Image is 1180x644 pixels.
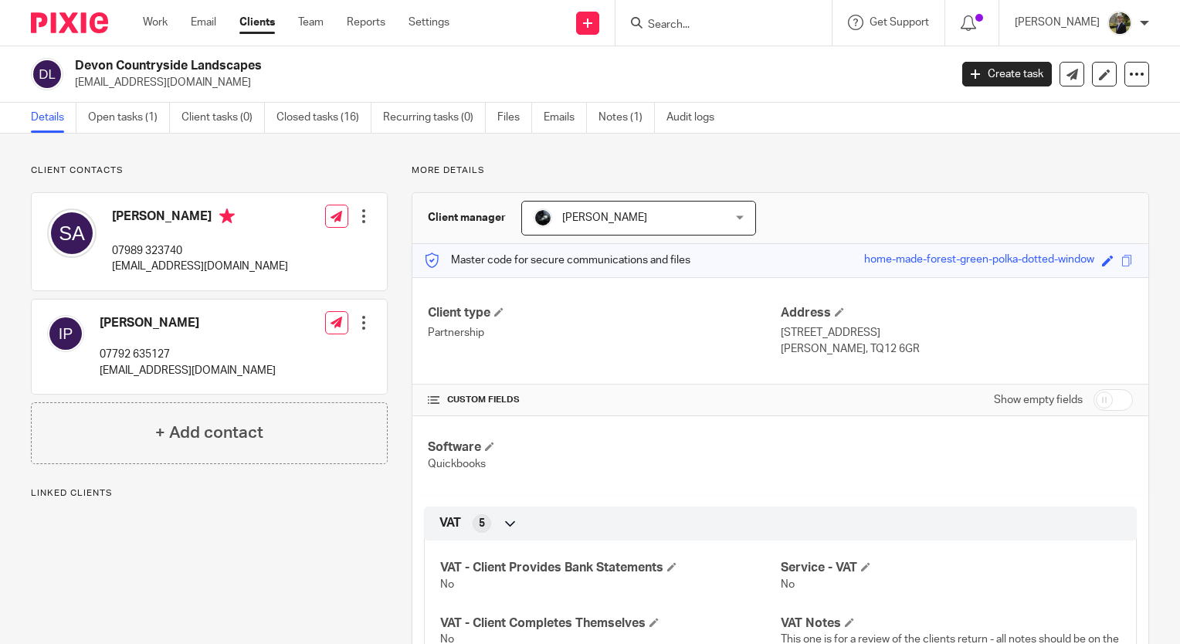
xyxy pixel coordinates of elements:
span: No [440,579,454,590]
p: Linked clients [31,487,388,500]
img: svg%3E [31,58,63,90]
input: Search [646,19,785,32]
a: Team [298,15,324,30]
h4: [PERSON_NAME] [100,315,276,331]
h4: Client type [428,305,780,321]
span: No [781,579,795,590]
a: Files [497,103,532,133]
a: Reports [347,15,385,30]
p: [EMAIL_ADDRESS][DOMAIN_NAME] [112,259,288,274]
i: Primary [219,208,235,224]
p: [EMAIL_ADDRESS][DOMAIN_NAME] [100,363,276,378]
label: Show empty fields [994,392,1083,408]
a: Emails [544,103,587,133]
span: Get Support [870,17,929,28]
h4: CUSTOM FIELDS [428,394,780,406]
img: svg%3E [47,208,97,258]
span: 5 [479,516,485,531]
p: Partnership [428,325,780,341]
h4: VAT - Client Completes Themselves [440,615,780,632]
h4: Software [428,439,780,456]
h3: Client manager [428,210,506,225]
span: Quickbooks [428,459,486,469]
h2: Devon Countryside Landscapes [75,58,766,74]
img: ACCOUNTING4EVERYTHING-9.jpg [1107,11,1132,36]
a: Open tasks (1) [88,103,170,133]
a: Recurring tasks (0) [383,103,486,133]
p: [PERSON_NAME] [1015,15,1100,30]
a: Notes (1) [598,103,655,133]
h4: VAT - Client Provides Bank Statements [440,560,780,576]
img: 1000002122.jpg [534,208,552,227]
h4: Service - VAT [781,560,1121,576]
p: [STREET_ADDRESS] [781,325,1133,341]
p: Master code for secure communications and files [424,253,690,268]
img: Pixie [31,12,108,33]
h4: [PERSON_NAME] [112,208,288,228]
h4: VAT Notes [781,615,1121,632]
div: home-made-forest-green-polka-dotted-window [864,252,1094,269]
p: More details [412,164,1149,177]
a: Settings [409,15,449,30]
a: Audit logs [666,103,726,133]
a: Clients [239,15,275,30]
span: VAT [439,515,461,531]
h4: + Add contact [155,421,263,445]
p: [PERSON_NAME], TQ12 6GR [781,341,1133,357]
a: Work [143,15,168,30]
h4: Address [781,305,1133,321]
p: Client contacts [31,164,388,177]
a: Create task [962,62,1052,86]
a: Email [191,15,216,30]
p: 07792 635127 [100,347,276,362]
a: Client tasks (0) [181,103,265,133]
p: [EMAIL_ADDRESS][DOMAIN_NAME] [75,75,939,90]
a: Closed tasks (16) [276,103,371,133]
img: svg%3E [47,315,84,352]
a: Details [31,103,76,133]
span: [PERSON_NAME] [562,212,647,223]
p: 07989 323740 [112,243,288,259]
